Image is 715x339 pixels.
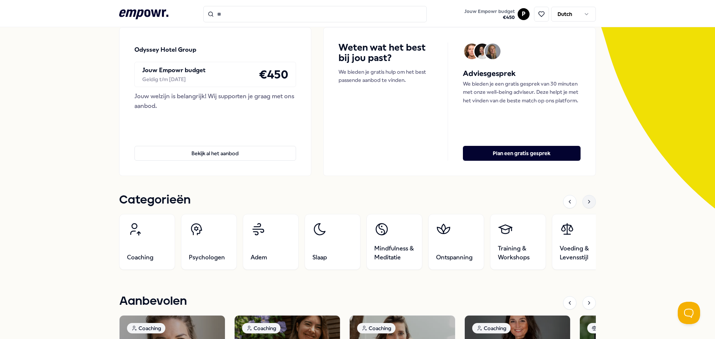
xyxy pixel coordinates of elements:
span: Jouw Empowr budget [464,9,515,15]
button: Plan een gratis gesprek [463,146,581,161]
div: Coaching [242,323,280,333]
img: Avatar [464,44,480,59]
a: Training & Workshops [490,214,546,270]
h4: Weten wat het best bij jou past? [339,42,433,63]
a: Mindfulness & Meditatie [366,214,422,270]
h5: Adviesgesprek [463,68,581,80]
span: Voeding & Levensstijl [560,244,600,262]
a: Adem [243,214,299,270]
div: Coaching [127,323,165,333]
div: Coaching [472,323,511,333]
p: Odyssey Hotel Group [134,45,196,55]
a: Ontspanning [428,214,484,270]
a: Bekijk al het aanbod [134,134,296,161]
span: Coaching [127,253,153,262]
a: Slaap [305,214,360,270]
img: Avatar [485,44,500,59]
p: We bieden je een gratis gesprek van 30 minuten met onze well-being adviseur. Deze helpt je met he... [463,80,581,105]
p: We bieden je gratis hulp om het best passende aanbod te vinden. [339,68,433,84]
a: Voeding & Levensstijl [552,214,608,270]
input: Search for products, categories or subcategories [203,6,427,22]
iframe: Help Scout Beacon - Open [678,302,700,324]
button: P [518,8,530,20]
h4: € 450 [259,65,288,84]
p: Jouw Empowr budget [142,65,206,75]
div: Geldig t/m [DATE] [142,75,206,83]
div: Jouw welzijn is belangrijk! Wij supporten je graag met ons aanbod. [134,92,296,111]
span: € 450 [464,15,515,20]
h1: Categorieën [119,191,191,210]
span: Slaap [312,253,327,262]
span: Adem [251,253,267,262]
a: Psychologen [181,214,237,270]
a: Coaching [119,214,175,270]
span: Mindfulness & Meditatie [374,244,414,262]
button: Bekijk al het aanbod [134,146,296,161]
div: Coaching [357,323,395,333]
span: Training & Workshops [498,244,538,262]
button: Jouw Empowr budget€450 [463,7,516,22]
span: Ontspanning [436,253,473,262]
span: Psychologen [189,253,225,262]
a: Jouw Empowr budget€450 [461,6,518,22]
img: Avatar [474,44,490,59]
div: Voeding & Levensstijl [587,323,654,333]
h1: Aanbevolen [119,292,187,311]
